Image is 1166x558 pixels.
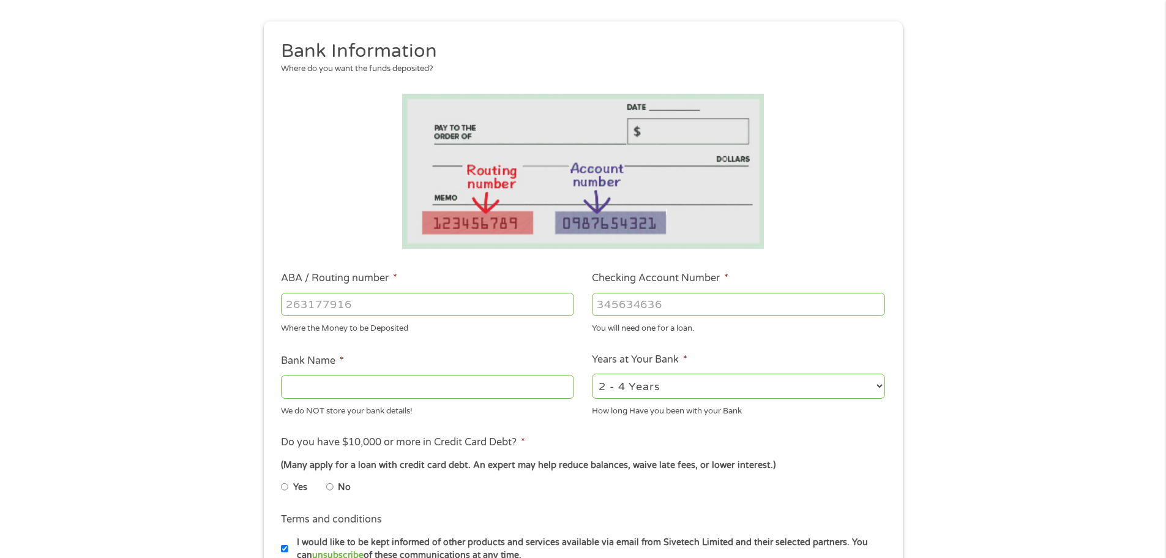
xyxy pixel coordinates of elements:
[592,401,885,417] div: How long Have you been with your Bank
[281,319,574,335] div: Where the Money to be Deposited
[592,353,687,366] label: Years at Your Bank
[281,293,574,316] input: 263177916
[281,459,884,472] div: (Many apply for a loan with credit card debt. An expert may help reduce balances, waive late fees...
[592,272,728,285] label: Checking Account Number
[281,272,397,285] label: ABA / Routing number
[293,481,307,494] label: Yes
[281,436,525,449] label: Do you have $10,000 or more in Credit Card Debt?
[592,293,885,316] input: 345634636
[281,355,344,368] label: Bank Name
[338,481,351,494] label: No
[281,63,876,75] div: Where do you want the funds deposited?
[402,94,764,249] img: Routing number location
[281,513,382,526] label: Terms and conditions
[281,39,876,64] h2: Bank Information
[592,319,885,335] div: You will need one for a loan.
[281,401,574,417] div: We do NOT store your bank details!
